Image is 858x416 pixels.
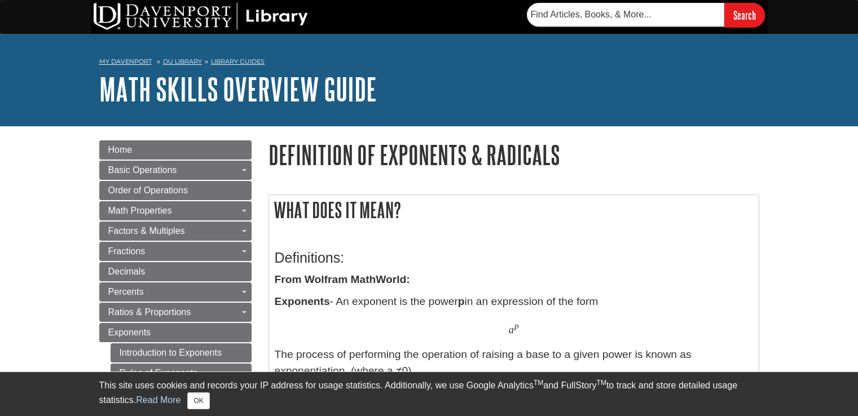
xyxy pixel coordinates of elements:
span: Exponents [108,328,151,337]
a: Math Skills Overview Guide [99,72,377,107]
strong: From Wolfram MathWorld: [275,273,410,285]
a: Ratios & Proportions [99,303,252,322]
span: Decimals [108,267,146,276]
b: p [458,295,465,307]
button: Close [187,392,209,409]
sup: TM [597,379,606,387]
input: Search [724,3,765,27]
a: Read More [136,395,181,405]
a: Math Properties [99,201,252,220]
a: Introduction to Exponents [111,343,252,362]
span: Home [108,145,133,154]
a: Basic Operations [99,161,252,180]
a: Home [99,140,252,160]
a: Percents [99,282,252,302]
span: Percents [108,287,144,296]
a: Decimals [99,262,252,281]
form: Searches DU Library's articles, books, and more [527,3,765,27]
span: Math Properties [108,206,172,215]
span: Factors & Multiples [108,226,185,236]
span: Order of Operations [108,185,188,195]
a: Exponents [99,323,252,342]
a: DU Library [163,57,202,65]
a: Factors & Multiples [99,222,252,241]
nav: breadcrumb [99,54,759,72]
div: This site uses cookies and records your IP address for usage statistics. Additionally, we use Goo... [99,379,759,409]
a: Fractions [99,242,252,261]
span: Basic Operations [108,165,177,175]
span: Ratios & Proportions [108,307,191,317]
span: a [508,323,514,336]
img: DU Library [94,3,308,30]
span: Fractions [108,246,146,256]
h1: Definition of Exponents & Radicals [269,140,759,169]
h3: Definitions: [275,250,753,266]
b: Exponents [275,295,330,307]
sup: TM [534,379,543,387]
input: Find Articles, Books, & More... [527,3,724,26]
a: Order of Operations [99,181,252,200]
a: My Davenport [99,57,152,67]
a: Library Guides [211,57,265,65]
h2: What does it mean? [269,195,759,225]
a: Rules of Exponents [111,364,252,383]
span: p [514,321,519,331]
